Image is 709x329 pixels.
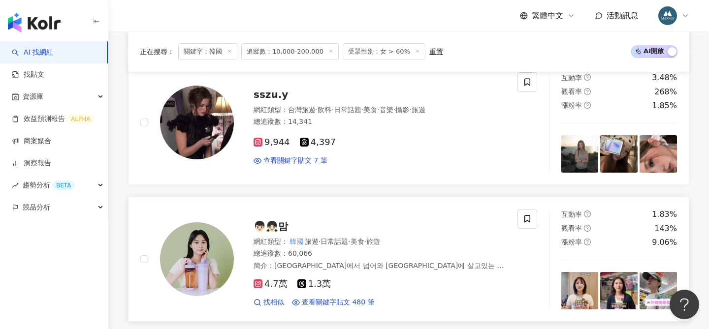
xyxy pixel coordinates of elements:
span: · [377,106,379,114]
span: question-circle [584,239,591,245]
a: KOL Avatar👦🏻👧🏻맘網紅類型：韓國旅遊·日常話題·美食·旅遊總追蹤數：60,066簡介：[GEOGRAPHIC_DATA]에서 넘어와 [GEOGRAPHIC_DATA]에 살고있는 ... [128,197,689,322]
span: · [393,106,395,114]
a: 商案媒合 [12,136,51,146]
span: 趨勢分析 [23,174,75,196]
span: 4.7萬 [254,279,288,289]
div: 143% [654,223,677,234]
mark: 韓國 [288,270,304,281]
span: 查看關鍵字貼文 480 筆 [302,298,375,307]
span: question-circle [584,74,591,81]
span: 音樂 [380,106,393,114]
a: 洞察報告 [12,158,51,168]
span: 4,397 [300,137,336,148]
div: 1.83% [652,209,677,220]
div: 總追蹤數 ： 60,066 [254,249,506,259]
div: BETA [52,180,75,190]
span: 日常話題 [321,238,348,245]
span: question-circle [584,102,591,109]
span: 受眾性別：女 > 60% [343,43,425,60]
div: 總追蹤數 ： 14,341 [254,117,506,127]
a: searchAI 找網紅 [12,48,53,58]
img: KOL Avatar [160,86,234,159]
span: 找相似 [263,298,284,307]
span: 旅遊 [305,238,319,245]
span: 漲粉率 [561,101,582,109]
div: 網紅類型 ： [254,237,506,247]
iframe: Help Scout Beacon - Open [670,290,699,319]
span: 9,944 [254,137,290,148]
img: post-image [600,272,638,309]
span: 查看關鍵字貼文 7 筆 [263,156,327,166]
span: 正在搜尋 ： [140,48,174,56]
a: 效益預測報告ALPHA [12,114,94,124]
img: post-image [600,135,638,173]
span: question-circle [584,88,591,95]
span: rise [12,182,19,189]
a: KOL Avatarsszu.y網紅類型：台灣旅遊·飲料·日常話題·美食·音樂·攝影·旅遊總追蹤數：14,3419,9444,397查看關鍵字貼文 7 筆互動率question-circle3.... [128,60,689,185]
span: 飲料 [318,106,331,114]
a: 找貼文 [12,70,44,80]
span: 追蹤數：10,000-200,000 [241,43,339,60]
span: 旅遊 [412,106,425,114]
span: 簡介 ： [254,262,504,280]
a: 找相似 [254,298,284,307]
mark: 韓國 [288,236,305,247]
span: 旅遊 [366,238,380,245]
span: 台灣旅遊 [288,106,316,114]
span: 關鍵字：韓國 [178,43,237,60]
img: 358735463_652854033541749_1509380869568117342_n.jpg [658,6,677,25]
span: 觀看率 [561,88,582,95]
div: 重置 [429,48,443,56]
img: logo [8,13,61,32]
img: post-image [561,272,599,309]
div: 268% [654,87,677,97]
span: 👦🏻👧🏻맘 [254,220,288,232]
span: 資源庫 [23,86,43,108]
span: [GEOGRAPHIC_DATA]에서 넘어와 [GEOGRAPHIC_DATA]에 살고있는 1인🍎🍋 🇰🇷 [254,262,504,279]
img: post-image [561,135,599,173]
span: question-circle [584,210,591,217]
span: · [364,238,366,245]
span: · [409,106,411,114]
mark: 韓國 [377,270,394,281]
span: 互動率 [561,74,582,82]
a: 查看關鍵字貼文 480 筆 [292,298,375,307]
div: 9.06% [652,237,677,248]
span: 活動訊息 [607,11,638,20]
img: post-image [640,272,677,309]
span: 漲粉率 [561,238,582,246]
span: 繁體中文 [532,10,563,21]
span: sszu.y [254,89,288,100]
span: 觀看率 [561,224,582,232]
img: KOL Avatar [160,222,234,296]
span: · [331,106,333,114]
span: 攝影 [395,106,409,114]
div: 1.85% [652,100,677,111]
div: 3.48% [652,72,677,83]
div: 網紅類型 ： [254,105,506,115]
span: 互動率 [561,210,582,218]
span: 競品分析 [23,196,50,218]
span: 美食 [363,106,377,114]
span: question-circle [584,225,591,232]
span: 美食 [351,238,364,245]
img: post-image [640,135,677,173]
span: · [319,238,321,245]
span: 日常話題 [334,106,361,114]
span: · [361,106,363,114]
a: 查看關鍵字貼文 7 筆 [254,156,327,166]
span: · [348,238,350,245]
span: · [316,106,318,114]
span: 1.3萬 [297,279,331,289]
